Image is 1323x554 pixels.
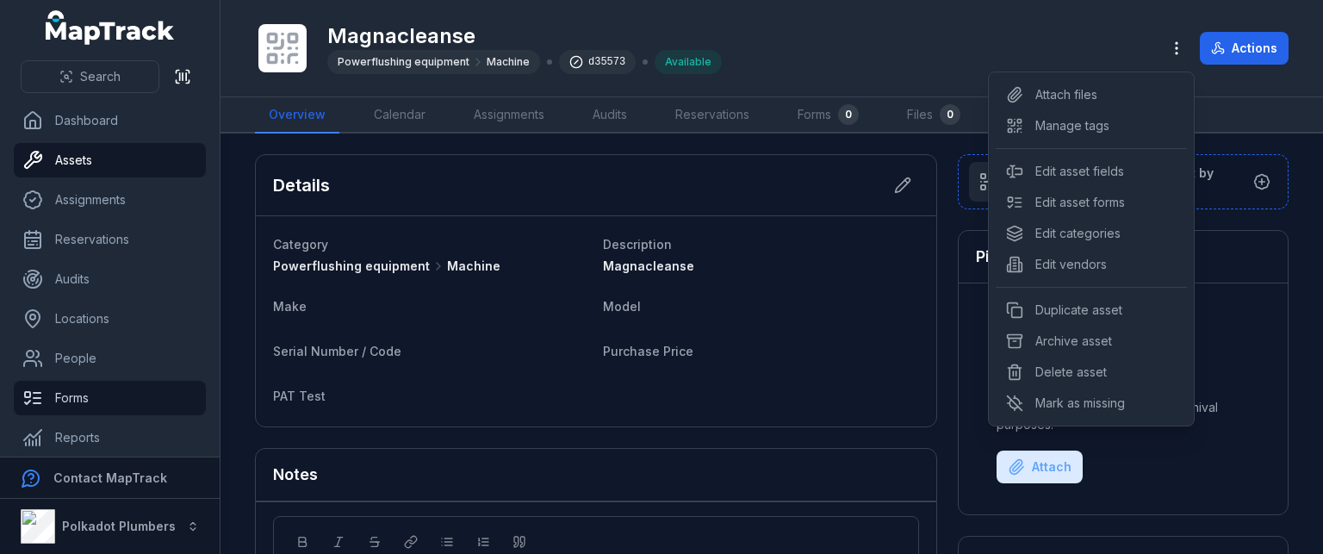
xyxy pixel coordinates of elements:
[996,187,1187,218] div: Edit asset forms
[996,79,1187,110] div: Attach files
[996,295,1187,326] div: Duplicate asset
[996,110,1187,141] div: Manage tags
[996,249,1187,280] div: Edit vendors
[996,357,1187,388] div: Delete asset
[996,326,1187,357] div: Archive asset
[996,388,1187,419] div: Mark as missing
[996,218,1187,249] div: Edit categories
[996,156,1187,187] div: Edit asset fields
